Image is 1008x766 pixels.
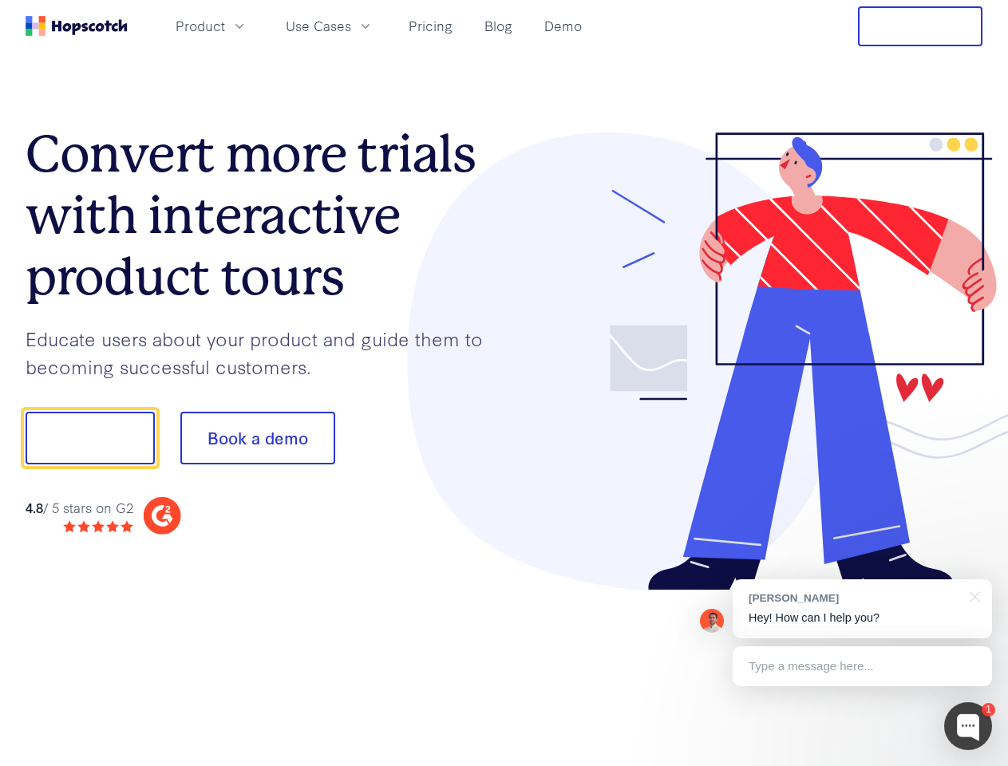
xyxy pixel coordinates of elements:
div: [PERSON_NAME] [749,590,960,606]
a: Home [26,16,128,36]
button: Product [166,13,257,39]
button: Free Trial [858,6,982,46]
div: / 5 stars on G2 [26,498,133,518]
div: 1 [982,703,995,717]
button: Use Cases [276,13,383,39]
strong: 4.8 [26,498,43,516]
p: Hey! How can I help you? [749,610,976,626]
span: Use Cases [286,16,351,36]
a: Demo [538,13,588,39]
img: Mark Spera [700,609,724,633]
button: Book a demo [180,412,335,464]
a: Blog [478,13,519,39]
button: Show me! [26,412,155,464]
p: Educate users about your product and guide them to becoming successful customers. [26,325,504,380]
a: Pricing [402,13,459,39]
span: Product [176,16,225,36]
h1: Convert more trials with interactive product tours [26,124,504,307]
div: Type a message here... [733,646,992,686]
